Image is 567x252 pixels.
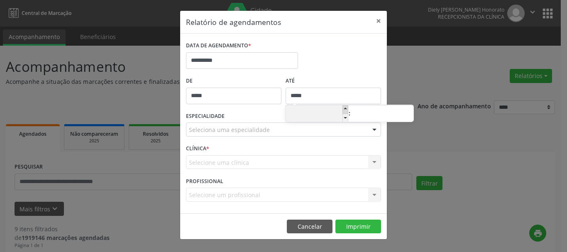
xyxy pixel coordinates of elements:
[370,11,387,31] button: Close
[348,105,351,122] span: :
[186,17,281,27] h5: Relatório de agendamentos
[189,125,270,134] span: Seleciona uma especialidade
[186,175,223,188] label: PROFISSIONAL
[186,39,251,52] label: DATA DE AGENDAMENTO
[186,110,225,123] label: ESPECIALIDADE
[335,220,381,234] button: Imprimir
[186,142,209,155] label: CLÍNICA
[286,75,381,88] label: ATÉ
[186,75,281,88] label: De
[286,106,348,122] input: Hour
[351,106,413,122] input: Minute
[287,220,332,234] button: Cancelar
